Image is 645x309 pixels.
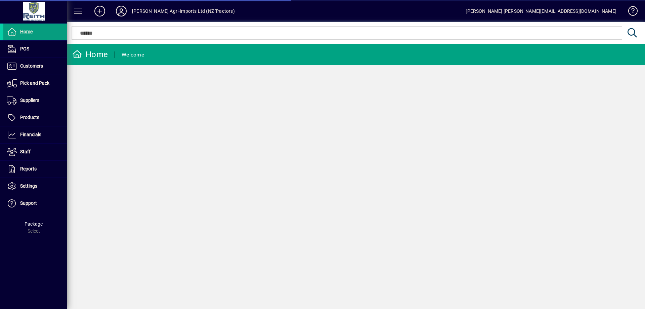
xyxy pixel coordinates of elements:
span: Financials [20,132,41,137]
div: [PERSON_NAME] [PERSON_NAME][EMAIL_ADDRESS][DOMAIN_NAME] [466,6,616,16]
a: Knowledge Base [623,1,637,23]
a: Pick and Pack [3,75,67,92]
span: Staff [20,149,31,154]
a: Financials [3,126,67,143]
button: Profile [111,5,132,17]
span: Package [25,221,43,227]
div: [PERSON_NAME] Agri-Imports Ltd (NZ Tractors) [132,6,235,16]
span: Reports [20,166,37,171]
a: Support [3,195,67,212]
span: Products [20,115,39,120]
a: Settings [3,178,67,195]
button: Add [89,5,111,17]
a: Customers [3,58,67,75]
span: Customers [20,63,43,69]
div: Home [72,49,108,60]
a: POS [3,41,67,57]
a: Products [3,109,67,126]
span: Pick and Pack [20,80,49,86]
span: Home [20,29,33,34]
div: Welcome [122,49,144,60]
span: Suppliers [20,98,39,103]
span: POS [20,46,29,51]
a: Staff [3,144,67,160]
a: Suppliers [3,92,67,109]
span: Settings [20,183,37,189]
span: Support [20,200,37,206]
a: Reports [3,161,67,178]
